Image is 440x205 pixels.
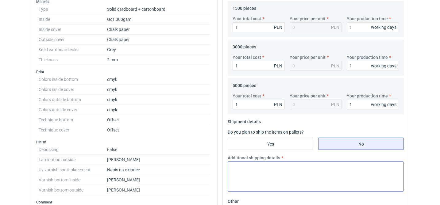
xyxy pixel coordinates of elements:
[107,45,210,55] dd: Grey
[107,4,210,14] dd: Solid cardboard + cartonboard
[228,130,304,135] label: Do you plan to ship the items on pallets?
[39,35,107,45] dt: Outside cover
[233,93,261,99] label: Your total cost
[107,95,210,105] dd: cmyk
[39,145,107,155] dt: Debossing
[39,175,107,185] dt: Varnish bottom inside
[39,55,107,65] dt: Thickness
[39,125,107,135] dt: Technique cover
[371,63,396,69] div: working days
[39,185,107,195] dt: Varnish bottom outside
[39,14,107,25] dt: Inside
[36,200,212,205] h3: Comment
[39,115,107,125] dt: Technique bottom
[233,3,256,11] legend: 1500 pieces
[371,24,396,30] div: working days
[39,4,107,14] dt: Type
[36,140,212,145] h3: Finish
[228,155,280,161] label: Additional shipping details
[39,105,107,115] dt: Colors outside cover
[331,101,339,108] div: PLN
[347,16,388,22] label: Your production time
[331,24,339,30] div: PLN
[347,93,388,99] label: Your production time
[107,74,210,85] dd: cmyk
[347,100,399,109] input: 0
[39,25,107,35] dt: Inside cover
[107,155,210,165] dd: [PERSON_NAME]
[331,63,339,69] div: PLN
[39,155,107,165] dt: Lamination outside
[107,55,210,65] dd: 2 mm
[233,100,285,109] input: 0
[107,185,210,195] dd: [PERSON_NAME]
[107,175,210,185] dd: [PERSON_NAME]
[347,22,399,32] input: 0
[107,105,210,115] dd: cmyk
[107,115,210,125] dd: Offset
[228,138,313,150] label: Yes
[107,125,210,135] dd: Offset
[107,165,210,175] dd: Napis na okładce
[318,138,404,150] label: No
[39,85,107,95] dt: Colors inside cover
[107,14,210,25] dd: Gc1 300gsm
[347,61,399,71] input: 0
[107,85,210,95] dd: cmyk
[39,165,107,175] dt: Uv varnish spott placement
[290,54,326,60] label: Your price per unit
[274,101,282,108] div: PLN
[228,117,261,124] legend: Shipment details
[228,196,239,204] legend: Other
[107,25,210,35] dd: Chalk paper
[233,54,261,60] label: Your total cost
[233,61,285,71] input: 0
[233,42,256,49] legend: 3000 pieces
[233,16,261,22] label: Your total cost
[274,24,282,30] div: PLN
[107,35,210,45] dd: Chalk paper
[39,45,107,55] dt: Solid cardboard color
[371,101,396,108] div: working days
[233,22,285,32] input: 0
[107,145,210,155] dd: False
[39,74,107,85] dt: Colors inside bottom
[290,16,326,22] label: Your price per unit
[274,63,282,69] div: PLN
[39,95,107,105] dt: Colors outside bottom
[347,54,388,60] label: Your production time
[290,93,326,99] label: Your price per unit
[233,81,256,88] legend: 5000 pieces
[36,70,212,74] h3: Print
